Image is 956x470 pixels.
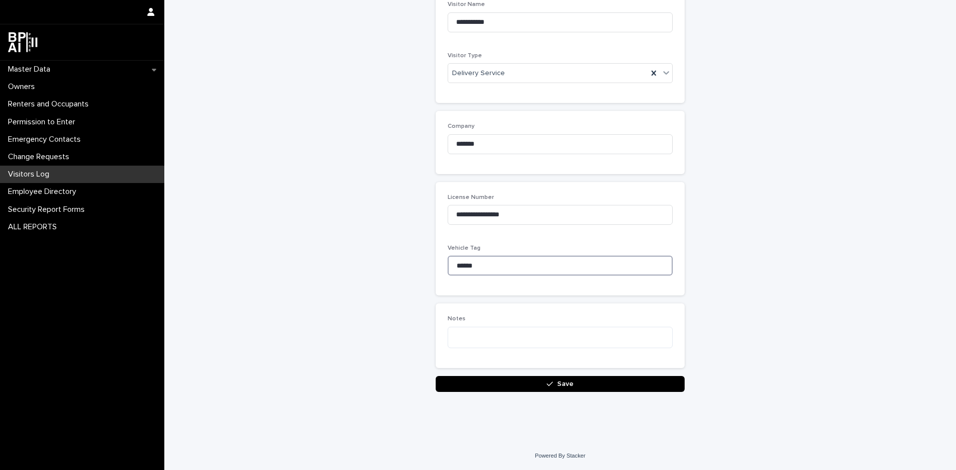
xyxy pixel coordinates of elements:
span: Visitor Type [448,53,482,59]
span: Visitor Name [448,1,485,7]
span: Delivery Service [452,68,505,79]
p: ALL REPORTS [4,222,65,232]
a: Powered By Stacker [535,453,585,459]
button: Save [436,376,685,392]
img: dwgmcNfxSF6WIOOXiGgu [8,32,37,52]
p: Change Requests [4,152,77,162]
span: Notes [448,316,466,322]
span: Save [557,380,574,387]
span: Vehicle Tag [448,245,480,251]
p: Owners [4,82,43,92]
p: Master Data [4,65,58,74]
span: License Number [448,194,494,200]
p: Visitors Log [4,170,57,179]
p: Permission to Enter [4,117,83,127]
p: Emergency Contacts [4,135,89,144]
p: Security Report Forms [4,205,93,214]
p: Employee Directory [4,187,84,196]
p: Renters and Occupants [4,99,97,109]
span: Company [448,123,475,129]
